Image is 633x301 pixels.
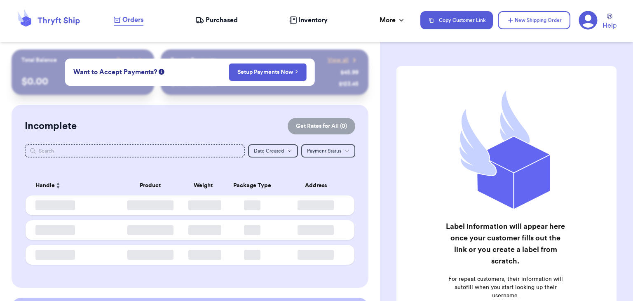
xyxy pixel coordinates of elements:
a: Help [603,14,617,31]
span: Inventory [298,15,328,25]
span: Purchased [206,15,238,25]
a: Payout [117,56,144,64]
h2: Incomplete [25,120,77,133]
h2: Label information will appear here once your customer fills out the link or you create a label fr... [444,221,567,267]
th: Address [282,176,354,195]
span: Date Created [254,148,284,153]
button: Setup Payments Now [229,63,307,81]
p: $ 0.00 [21,75,145,88]
a: Setup Payments Now [237,68,298,76]
input: Search [25,144,245,158]
a: Purchased [195,15,238,25]
span: Payment Status [307,148,341,153]
button: Date Created [248,144,298,158]
span: Want to Accept Payments? [73,67,157,77]
button: Get Rates for All (0) [288,118,355,134]
button: New Shipping Order [498,11,570,29]
span: Help [603,21,617,31]
a: Inventory [289,15,328,25]
a: Orders [114,15,143,26]
div: $ 123.45 [339,80,359,88]
span: Payout [117,56,134,64]
div: More [380,15,406,25]
p: For repeat customers, their information will autofill when you start looking up their username. [444,275,567,300]
p: Recent Payments [171,56,216,64]
th: Product [117,176,183,195]
th: Weight [183,176,223,195]
button: Payment Status [301,144,355,158]
span: Handle [35,181,55,190]
span: View all [328,56,349,64]
span: Orders [122,15,143,25]
a: View all [328,56,359,64]
button: Sort ascending [55,181,61,190]
button: Copy Customer Link [420,11,493,29]
th: Package Type [223,176,282,195]
p: Total Balance [21,56,57,64]
div: $ 45.99 [340,68,359,77]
